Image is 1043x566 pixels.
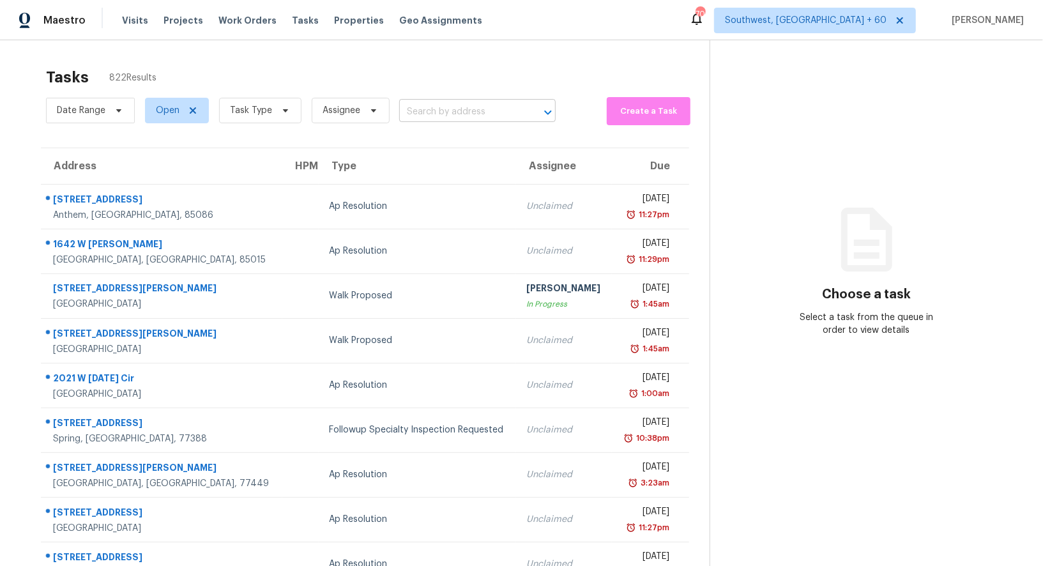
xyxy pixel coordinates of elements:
img: Overdue Alarm Icon [628,387,639,400]
img: Overdue Alarm Icon [630,298,640,310]
div: [DATE] [622,237,669,253]
img: Overdue Alarm Icon [630,342,640,355]
div: Ap Resolution [329,200,506,213]
div: 1:45am [640,298,669,310]
button: Create a Task [607,97,690,125]
div: 11:27pm [636,208,669,221]
div: [DATE] [622,505,669,521]
span: Maestro [43,14,86,27]
span: Geo Assignments [399,14,482,27]
div: Unclaimed [526,379,602,392]
div: Walk Proposed [329,289,506,302]
img: Overdue Alarm Icon [626,521,636,534]
div: Unclaimed [526,200,602,213]
span: Assignee [323,104,360,117]
div: [DATE] [622,461,669,477]
span: Work Orders [218,14,277,27]
div: 2021 W [DATE] Cir [53,372,272,388]
div: Unclaimed [526,245,602,257]
div: [STREET_ADDRESS][PERSON_NAME] [53,461,272,477]
img: Overdue Alarm Icon [628,477,638,489]
div: Unclaimed [526,468,602,481]
div: Ap Resolution [329,379,506,392]
div: [PERSON_NAME] [526,282,602,298]
input: Search by address [399,102,520,122]
h2: Tasks [46,71,89,84]
div: Unclaimed [526,513,602,526]
div: [DATE] [622,282,669,298]
th: Address [41,148,282,184]
div: Ap Resolution [329,468,506,481]
img: Overdue Alarm Icon [626,208,636,221]
span: Southwest, [GEOGRAPHIC_DATA] + 60 [725,14,887,27]
div: Ap Resolution [329,245,506,257]
div: 11:27pm [636,521,669,534]
div: [GEOGRAPHIC_DATA] [53,343,272,356]
div: [DATE] [622,371,669,387]
span: Projects [164,14,203,27]
div: 1:45am [640,342,669,355]
div: Ap Resolution [329,513,506,526]
div: In Progress [526,298,602,310]
th: HPM [282,148,319,184]
span: [PERSON_NAME] [947,14,1024,27]
div: Walk Proposed [329,334,506,347]
div: [STREET_ADDRESS] [53,506,272,522]
div: Spring, [GEOGRAPHIC_DATA], 77388 [53,432,272,445]
img: Overdue Alarm Icon [623,432,634,445]
button: Open [539,103,557,121]
span: Task Type [230,104,272,117]
div: [DATE] [622,416,669,432]
h3: Choose a task [822,288,911,301]
span: Visits [122,14,148,27]
div: [GEOGRAPHIC_DATA], [GEOGRAPHIC_DATA], 85015 [53,254,272,266]
div: 1642 W [PERSON_NAME] [53,238,272,254]
th: Assignee [516,148,612,184]
div: Unclaimed [526,334,602,347]
div: [GEOGRAPHIC_DATA], [GEOGRAPHIC_DATA], 77449 [53,477,272,490]
div: [STREET_ADDRESS] [53,193,272,209]
th: Due [612,148,689,184]
span: 822 Results [109,72,156,84]
div: [DATE] [622,550,669,566]
div: [GEOGRAPHIC_DATA] [53,298,272,310]
div: [GEOGRAPHIC_DATA] [53,388,272,401]
div: Select a task from the queue in order to view details [788,311,944,337]
div: 3:23am [638,477,669,489]
div: Unclaimed [526,424,602,436]
span: Create a Task [613,104,684,119]
span: Properties [334,14,384,27]
div: 708 [696,8,704,20]
span: Date Range [57,104,105,117]
div: [STREET_ADDRESS] [53,417,272,432]
th: Type [319,148,516,184]
div: 11:29pm [636,253,669,266]
div: 1:00am [639,387,669,400]
img: Overdue Alarm Icon [626,253,636,266]
div: Anthem, [GEOGRAPHIC_DATA], 85086 [53,209,272,222]
span: Tasks [292,16,319,25]
div: [GEOGRAPHIC_DATA] [53,522,272,535]
div: [STREET_ADDRESS][PERSON_NAME] [53,282,272,298]
div: [DATE] [622,326,669,342]
span: Open [156,104,179,117]
div: 10:38pm [634,432,669,445]
div: [STREET_ADDRESS][PERSON_NAME] [53,327,272,343]
div: Followup Specialty Inspection Requested [329,424,506,436]
div: [DATE] [622,192,669,208]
